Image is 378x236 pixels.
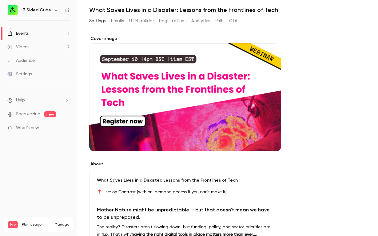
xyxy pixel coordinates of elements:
[7,57,35,64] div: Audience
[89,16,106,26] button: Settings
[16,97,25,104] span: Help
[89,36,281,42] label: Cover image
[89,161,281,167] label: About
[89,36,281,151] section: Cover image
[229,16,237,26] button: CTA
[97,188,273,196] p: 📍 Live on Contrast (with on-demand access if you can't make it)
[97,207,270,220] strong: Mother Nature might be unpredictable — but that doesn’t mean we have to be unprepared.
[8,5,18,15] img: 3 Sided Cube
[7,30,29,37] div: Events
[159,16,186,26] button: Registrations
[62,125,70,131] iframe: Noticeable Trigger
[97,177,273,183] p: What Saves Lives in a Disaster: Lessons from the Frontlines of Tech
[111,16,124,26] button: Emails
[16,125,39,131] span: What's new
[16,111,40,117] a: SpeakerHub
[7,97,70,104] li: help-dropdown-opener
[44,111,56,117] span: new
[7,44,29,50] div: Videos
[7,71,32,77] div: Settings
[215,16,224,26] button: Polls
[191,16,210,26] button: Analytics
[54,222,69,227] a: Manage
[8,221,18,228] span: Pro
[89,6,366,14] h1: What Saves Lives in a Disaster: Lessons from the Frontlines of Tech
[22,222,51,227] span: Plan usage
[23,7,51,13] h6: 3 Sided Cube
[129,16,154,26] button: UTM builder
